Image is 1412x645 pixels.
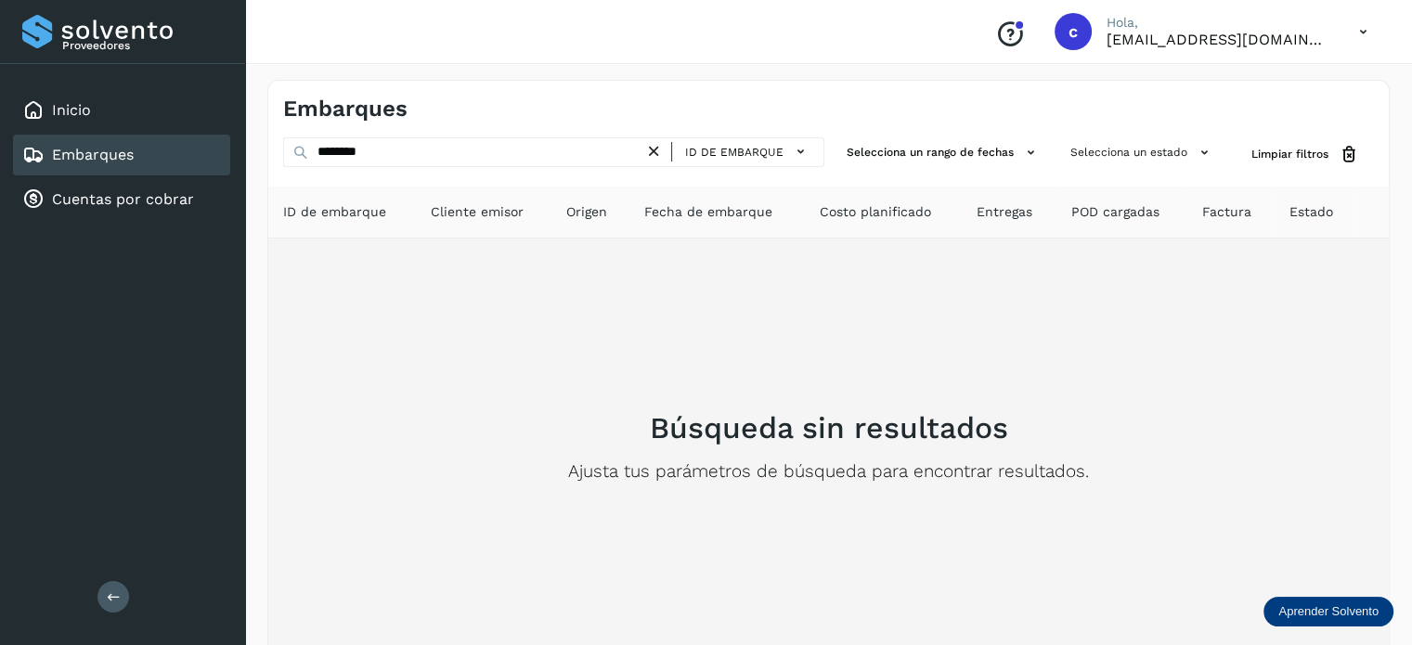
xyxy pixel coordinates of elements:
span: Origen [566,202,607,222]
button: Selecciona un estado [1063,137,1222,168]
a: Embarques [52,146,134,163]
a: Inicio [52,101,91,119]
button: ID de embarque [680,138,816,165]
div: Aprender Solvento [1263,597,1393,626]
span: Estado [1289,202,1333,222]
div: Inicio [13,90,230,131]
div: Cuentas por cobrar [13,179,230,220]
div: Embarques [13,135,230,175]
span: ID de embarque [685,144,784,161]
p: Hola, [1107,15,1329,31]
span: ID de embarque [283,202,386,222]
p: cuentasespeciales8_met@castores.com.mx [1107,31,1329,48]
span: Entregas [977,202,1032,222]
p: Aprender Solvento [1278,604,1379,619]
span: Factura [1202,202,1251,222]
h2: Búsqueda sin resultados [650,410,1008,445]
span: Fecha de embarque [644,202,772,222]
p: Ajusta tus parámetros de búsqueda para encontrar resultados. [568,461,1089,483]
span: Costo planificado [820,202,931,222]
h4: Embarques [283,96,408,123]
span: Limpiar filtros [1251,146,1328,162]
p: Proveedores [62,39,223,52]
button: Selecciona un rango de fechas [839,137,1048,168]
a: Cuentas por cobrar [52,190,194,208]
span: Cliente emisor [431,202,524,222]
span: POD cargadas [1071,202,1159,222]
button: Limpiar filtros [1237,137,1374,172]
